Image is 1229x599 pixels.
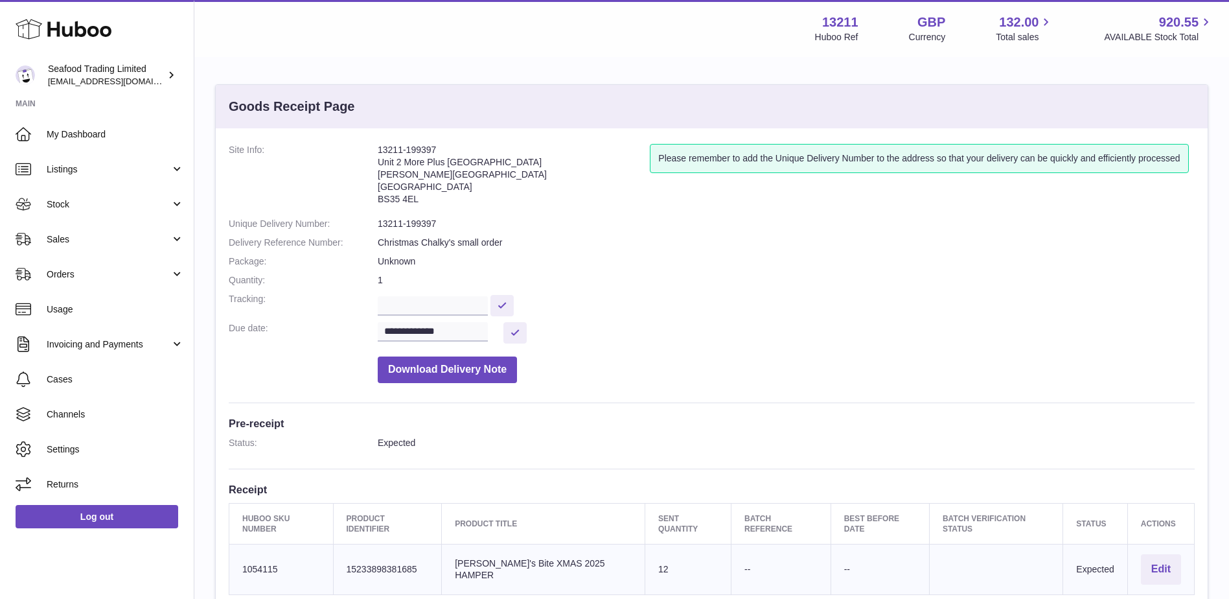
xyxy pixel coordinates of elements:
dt: Due date: [229,322,378,344]
td: 1054115 [229,545,334,595]
dd: Unknown [378,255,1195,268]
td: [PERSON_NAME]'s Bite XMAS 2025 HAMPER [442,545,645,595]
dt: Delivery Reference Number: [229,237,378,249]
dt: Quantity: [229,274,378,287]
th: Best Before Date [831,503,929,544]
span: Listings [47,163,170,176]
dt: Status: [229,437,378,449]
th: Batch Verification Status [929,503,1062,544]
td: -- [731,545,831,595]
dt: Package: [229,255,378,268]
div: Seafood Trading Limited [48,63,165,88]
img: online@rickstein.com [16,65,35,85]
th: Sent Quantity [645,503,731,544]
div: Currency [909,31,946,43]
span: Returns [47,478,184,491]
th: Huboo SKU Number [229,503,334,544]
th: Product Identifier [333,503,442,544]
span: Sales [47,233,170,246]
span: [EMAIL_ADDRESS][DOMAIN_NAME] [48,76,190,86]
td: 15233898381685 [333,545,442,595]
dd: 1 [378,274,1195,287]
a: 920.55 AVAILABLE Stock Total [1104,14,1213,43]
strong: GBP [917,14,945,31]
dd: Christmas Chalky's small order [378,237,1195,249]
h3: Goods Receipt Page [229,98,355,115]
th: Status [1063,503,1127,544]
span: My Dashboard [47,128,184,141]
dd: 13211-199397 [378,218,1195,230]
h3: Pre-receipt [229,416,1195,430]
span: Total sales [996,31,1053,43]
th: Product title [442,503,645,544]
div: Huboo Ref [815,31,858,43]
h3: Receipt [229,482,1195,497]
span: Orders [47,268,170,281]
span: 920.55 [1159,14,1199,31]
span: Channels [47,408,184,421]
a: Log out [16,505,178,528]
td: -- [831,545,929,595]
dd: Expected [378,437,1195,449]
strong: 13211 [822,14,858,31]
th: Actions [1127,503,1194,544]
dt: Site Info: [229,144,378,211]
dt: Tracking: [229,293,378,316]
span: Usage [47,303,184,316]
button: Edit [1141,554,1181,585]
button: Download Delivery Note [378,357,517,383]
span: Cases [47,373,184,386]
td: 12 [645,545,731,595]
span: Settings [47,443,184,456]
div: Please remember to add the Unique Delivery Number to the address so that your delivery can be qui... [650,144,1188,173]
span: Stock [47,198,170,211]
span: AVAILABLE Stock Total [1104,31,1213,43]
dt: Unique Delivery Number: [229,218,378,230]
span: 132.00 [999,14,1039,31]
address: 13211-199397 Unit 2 More Plus [GEOGRAPHIC_DATA] [PERSON_NAME][GEOGRAPHIC_DATA] [GEOGRAPHIC_DATA] ... [378,144,650,211]
span: Invoicing and Payments [47,338,170,351]
td: Expected [1063,545,1127,595]
th: Batch Reference [731,503,831,544]
a: 132.00 Total sales [996,14,1053,43]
